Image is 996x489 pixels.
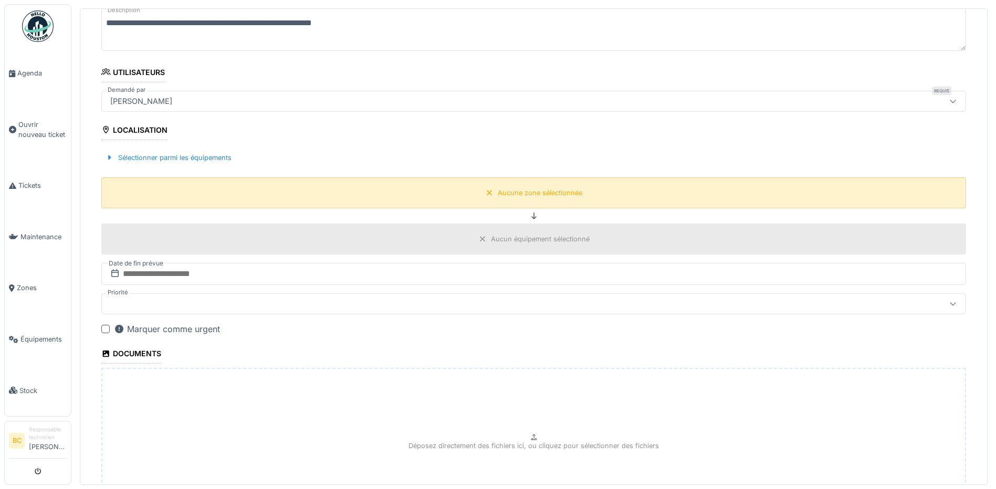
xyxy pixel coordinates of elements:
p: Déposez directement des fichiers ici, ou cliquez pour sélectionner des fichiers [408,441,659,451]
li: BC [9,433,25,449]
div: Localisation [101,122,167,140]
a: Maintenance [5,211,71,263]
div: Utilisateurs [101,65,165,82]
span: Tickets [18,180,67,190]
span: Zones [17,283,67,293]
label: Description [106,4,142,17]
div: Requis [932,87,951,95]
span: Équipements [20,334,67,344]
li: [PERSON_NAME] [29,426,67,456]
a: Zones [5,262,71,314]
span: Stock [19,386,67,396]
a: Équipements [5,314,71,365]
label: Priorité [106,288,130,297]
span: Maintenance [20,232,67,242]
a: BC Responsable technicien[PERSON_NAME] [9,426,67,459]
div: [PERSON_NAME] [106,95,176,107]
label: Demandé par [106,86,148,94]
a: Tickets [5,160,71,211]
img: Badge_color-CXgf-gQk.svg [22,10,54,42]
label: Date de fin prévue [108,258,164,269]
div: Marquer comme urgent [114,323,220,335]
div: Responsable technicien [29,426,67,442]
a: Stock [5,365,71,416]
div: Documents [101,346,161,364]
span: Agenda [17,68,67,78]
span: Ouvrir nouveau ticket [18,120,67,140]
div: Aucun équipement sélectionné [491,234,590,244]
div: Sélectionner parmi les équipements [101,151,236,165]
a: Agenda [5,48,71,99]
div: Aucune zone sélectionnée [498,188,582,198]
a: Ouvrir nouveau ticket [5,99,71,161]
